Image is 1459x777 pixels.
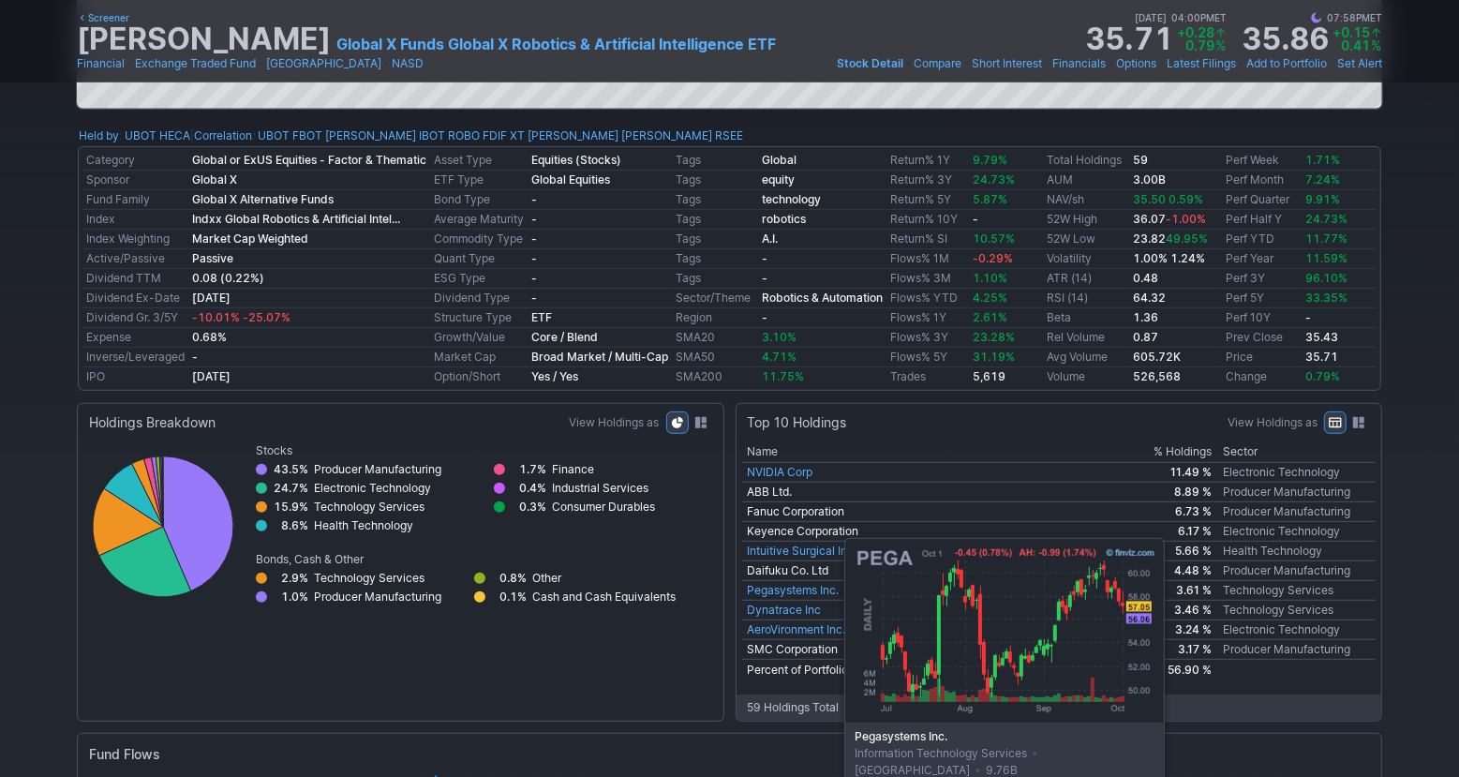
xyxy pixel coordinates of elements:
div: 1.7% [511,460,552,479]
small: 1.00% 1.24% [1133,251,1205,265]
span: -25.07% [243,310,290,324]
td: Producer Manufacturing [1217,502,1376,522]
div: Holdings Breakdown [89,413,216,432]
a: Pegasystems Inc. [748,583,840,597]
td: Quant Type [430,249,528,269]
a: Held by [79,128,119,142]
span: -0.29% [973,251,1013,265]
td: Volume [1043,367,1129,387]
td: 3.61 % [1122,581,1216,601]
b: - [192,350,198,364]
span: • [973,763,983,777]
span: • [1044,54,1050,73]
div: 1.0% [273,588,314,606]
td: SMA20 [672,328,758,348]
div: Health Technology [314,516,413,535]
td: Average Maturity [430,210,528,230]
b: ETF [531,310,552,324]
b: - [531,232,537,246]
div: Industrial Services [552,479,648,498]
span: 24.73% [1305,212,1347,226]
td: Flows% 3Y [886,328,969,348]
b: 23.82 [1133,232,1208,246]
div: Finance [552,460,594,479]
td: SMA200 [672,367,758,387]
span: 0.79 [1185,37,1214,53]
td: 3.17 % [1122,640,1216,660]
td: Flows% 5Y [886,348,969,367]
td: Sector/Theme [672,289,758,308]
div: Consumer Durables [552,498,655,516]
a: 0.08 (0.22%) [192,271,264,285]
a: Short Interest [972,54,1042,73]
td: Perf Year [1222,249,1303,269]
td: Return% 10Y [886,210,969,230]
div: 0.1% [491,588,532,606]
span: 5.87% [973,192,1007,206]
a: Intuitive Surgical Inc [748,544,855,558]
a: Screener [77,9,129,26]
div: | : [190,127,743,145]
td: ABB Ltd. [742,483,1123,502]
td: Prev Close [1222,328,1303,348]
span: Latest Filings [1167,56,1236,70]
td: Producer Manufacturing [1217,640,1376,660]
b: - [762,251,767,265]
a: Set Alert [1337,54,1382,73]
td: Region [672,308,758,328]
div: Bonds, Cash & Other [256,550,708,569]
td: Total Holdings [1043,151,1129,171]
div: 2.9% [273,569,314,588]
td: Price [1222,348,1303,367]
td: 6.73 % [1122,502,1216,522]
b: - [762,310,767,324]
a: Global [762,153,796,167]
span: 49.95% [1166,232,1208,246]
div: 24.7% [273,479,314,498]
span: 11.75% [762,369,804,383]
b: 36.07 [1133,212,1206,226]
span: • [1167,9,1171,26]
td: Perf Quarter [1222,190,1303,210]
td: Tags [672,210,758,230]
td: Perf YTD [1222,230,1303,249]
label: View Holdings as [1228,413,1318,432]
span: +0.28 [1177,24,1214,40]
span: 35.50 [1133,192,1166,206]
span: +0.15 [1332,24,1370,40]
td: 3.46 % [1122,601,1216,620]
a: [PERSON_NAME] [325,127,416,145]
td: Keyence Corporation [742,522,1123,542]
span: 4.71% [762,350,796,364]
td: Dividend Type [430,289,528,308]
td: Category [82,151,188,171]
td: ATR (14) [1043,269,1129,289]
td: Sponsor [82,171,188,190]
td: Return% 3Y [886,171,969,190]
span: 0.79% [1305,369,1340,383]
span: 1.10% [973,271,1007,285]
b: Equities (Stocks) [531,153,621,167]
b: 526,568 [1133,369,1181,383]
td: Electronic Technology [1217,463,1376,483]
b: Global Equities [531,172,610,187]
span: • [383,54,390,73]
div: Technology Services [314,498,424,516]
a: Options [1116,54,1156,73]
a: Latest Filings [1167,54,1236,73]
small: Yes / Yes [531,369,578,383]
td: 4.48 % [1122,561,1216,581]
td: Active/Passive [82,249,188,269]
a: equity [762,172,795,187]
b: - [531,212,537,226]
span: • [1238,54,1244,73]
td: Inverse/Leveraged [82,348,188,367]
span: • [905,54,912,73]
b: 59 [1133,153,1148,167]
td: Tags [672,190,758,210]
div: 43.5% [273,460,314,479]
div: 8.6% [273,516,314,535]
span: 0.59% [1169,192,1203,206]
a: technology [762,192,821,206]
span: • [1329,54,1335,73]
